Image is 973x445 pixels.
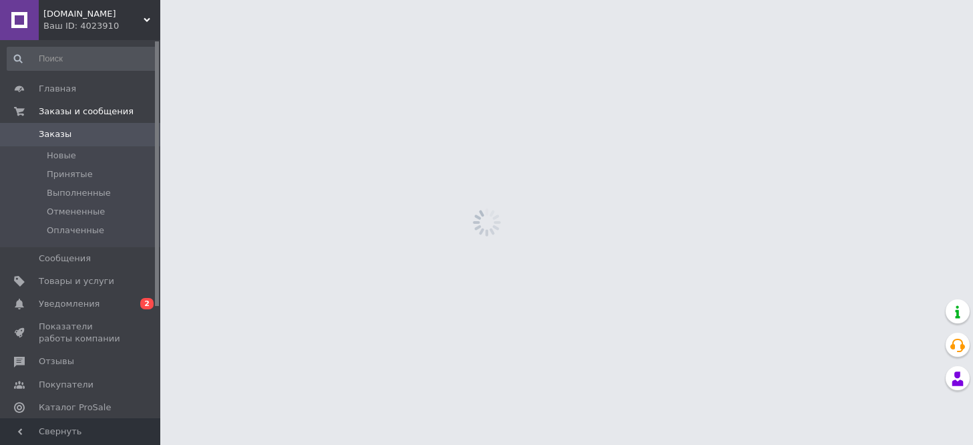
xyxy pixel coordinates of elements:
[47,225,104,237] span: Оплаченные
[39,106,134,118] span: Заказы и сообщения
[140,298,154,309] span: 2
[39,298,100,310] span: Уведомления
[39,253,91,265] span: Сообщения
[7,47,158,71] input: Поиск
[39,321,124,345] span: Показатели работы компании
[43,8,144,20] span: Байрактар.ua
[47,187,111,199] span: Выполненные
[39,275,114,287] span: Товары и услуги
[43,20,160,32] div: Ваш ID: 4023910
[47,168,93,180] span: Принятые
[47,150,76,162] span: Новые
[47,206,105,218] span: Отмененные
[39,355,74,367] span: Отзывы
[39,128,71,140] span: Заказы
[39,402,111,414] span: Каталог ProSale
[39,83,76,95] span: Главная
[39,379,93,391] span: Покупатели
